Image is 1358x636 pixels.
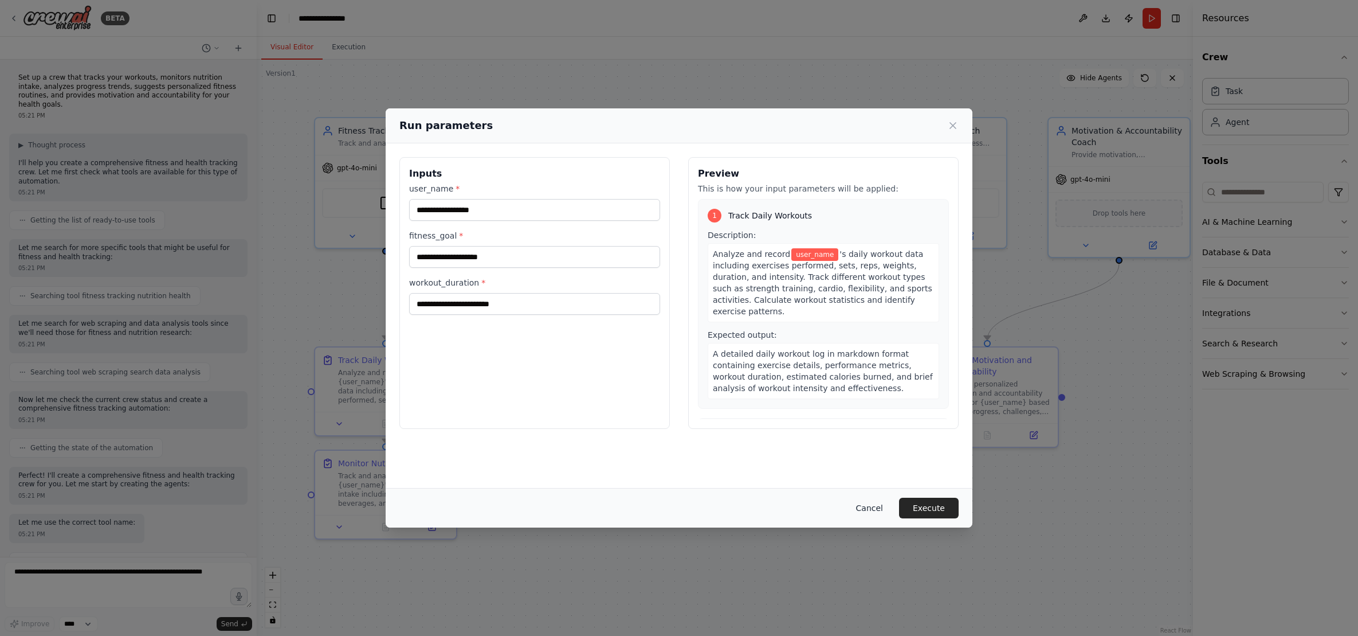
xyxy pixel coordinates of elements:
h2: Run parameters [399,118,493,134]
button: Execute [899,498,959,518]
span: 's daily workout data including exercises performed, sets, reps, weights, duration, and intensity... [713,249,932,316]
label: user_name [409,183,660,194]
span: Description: [708,231,756,240]
span: Track Daily Workouts [728,210,812,221]
span: A detailed daily workout log in markdown format containing exercise details, performance metrics,... [713,349,933,393]
span: Expected output: [708,330,777,340]
h3: Preview [698,167,949,181]
label: fitness_goal [409,230,660,241]
div: 1 [708,209,721,223]
h3: Inputs [409,167,660,181]
span: Analyze and record [713,249,790,259]
label: workout_duration [409,277,660,288]
span: Variable: user_name [791,248,838,261]
p: This is how your input parameters will be applied: [698,183,949,194]
button: Cancel [847,498,892,518]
